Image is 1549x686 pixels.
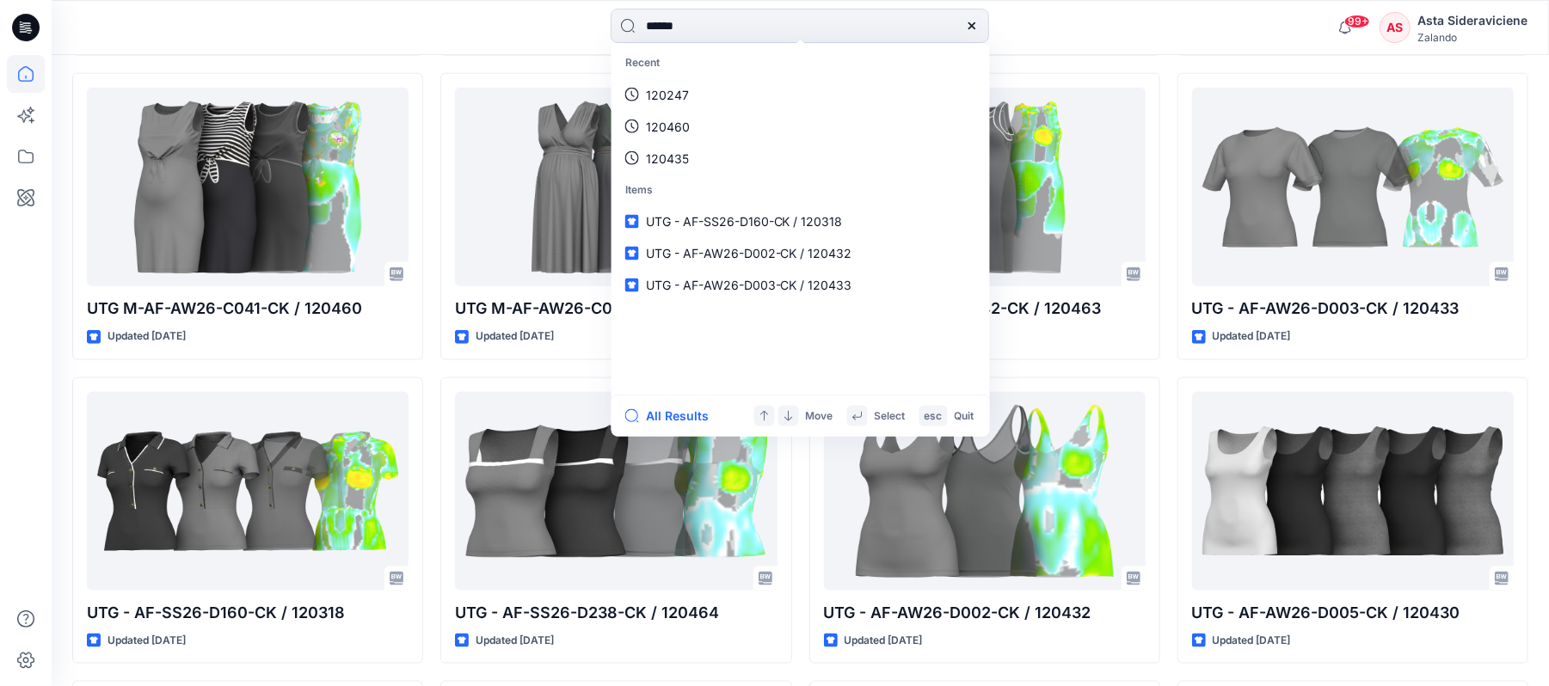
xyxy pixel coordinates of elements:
[615,174,987,205] p: Items
[824,392,1146,591] a: UTG - AF-AW26-D002-CK / 120432
[615,205,987,237] a: UTG - AF-SS26-D160-CK / 120318
[87,88,409,286] a: UTG M-AF-AW26-C041-CK / 120460
[646,117,690,135] p: 120460
[476,328,554,346] p: Updated [DATE]
[646,278,852,292] span: UTG - AF-AW26-D003-CK / 120433
[615,110,987,142] a: 120460
[615,269,987,301] a: UTG - AF-AW26-D003-CK / 120433
[615,237,987,269] a: UTG - AF-AW26-D002-CK / 120432
[646,246,852,260] span: UTG - AF-AW26-D002-CK / 120432
[615,78,987,110] a: 120247
[87,297,409,321] p: UTG M-AF-AW26-C041-CK / 120460
[625,406,720,426] button: All Results
[1417,31,1527,44] div: Zalando
[455,297,777,321] p: UTG M-AF-AW26-C045-CK / 120465
[806,407,833,425] p: Move
[1192,601,1514,625] p: UTG - AF-AW26-D005-CK / 120430
[646,214,843,229] span: UTG - AF-SS26-D160-CK / 120318
[615,47,987,79] p: Recent
[1213,328,1291,346] p: Updated [DATE]
[646,149,689,167] p: 120435
[476,632,554,650] p: Updated [DATE]
[1192,88,1514,286] a: UTG - AF-AW26-D003-CK / 120433
[455,392,777,591] a: UTG - AF-SS26-D238-CK / 120464
[455,601,777,625] p: UTG - AF-SS26-D238-CK / 120464
[824,601,1146,625] p: UTG - AF-AW26-D002-CK / 120432
[108,328,186,346] p: Updated [DATE]
[615,142,987,174] a: 120435
[1192,297,1514,321] p: UTG - AF-AW26-D003-CK / 120433
[955,407,974,425] p: Quit
[108,632,186,650] p: Updated [DATE]
[845,632,923,650] p: Updated [DATE]
[646,85,689,103] p: 120247
[1213,632,1291,650] p: Updated [DATE]
[455,88,777,286] a: UTG M-AF-AW26-C045-CK / 120465
[875,407,906,425] p: Select
[87,601,409,625] p: UTG - AF-SS26-D160-CK / 120318
[87,392,409,591] a: UTG - AF-SS26-D160-CK / 120318
[1192,392,1514,591] a: UTG - AF-AW26-D005-CK / 120430
[1344,15,1370,28] span: 99+
[925,407,943,425] p: esc
[1380,12,1411,43] div: AS
[1417,10,1527,31] div: Asta Sideraviciene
